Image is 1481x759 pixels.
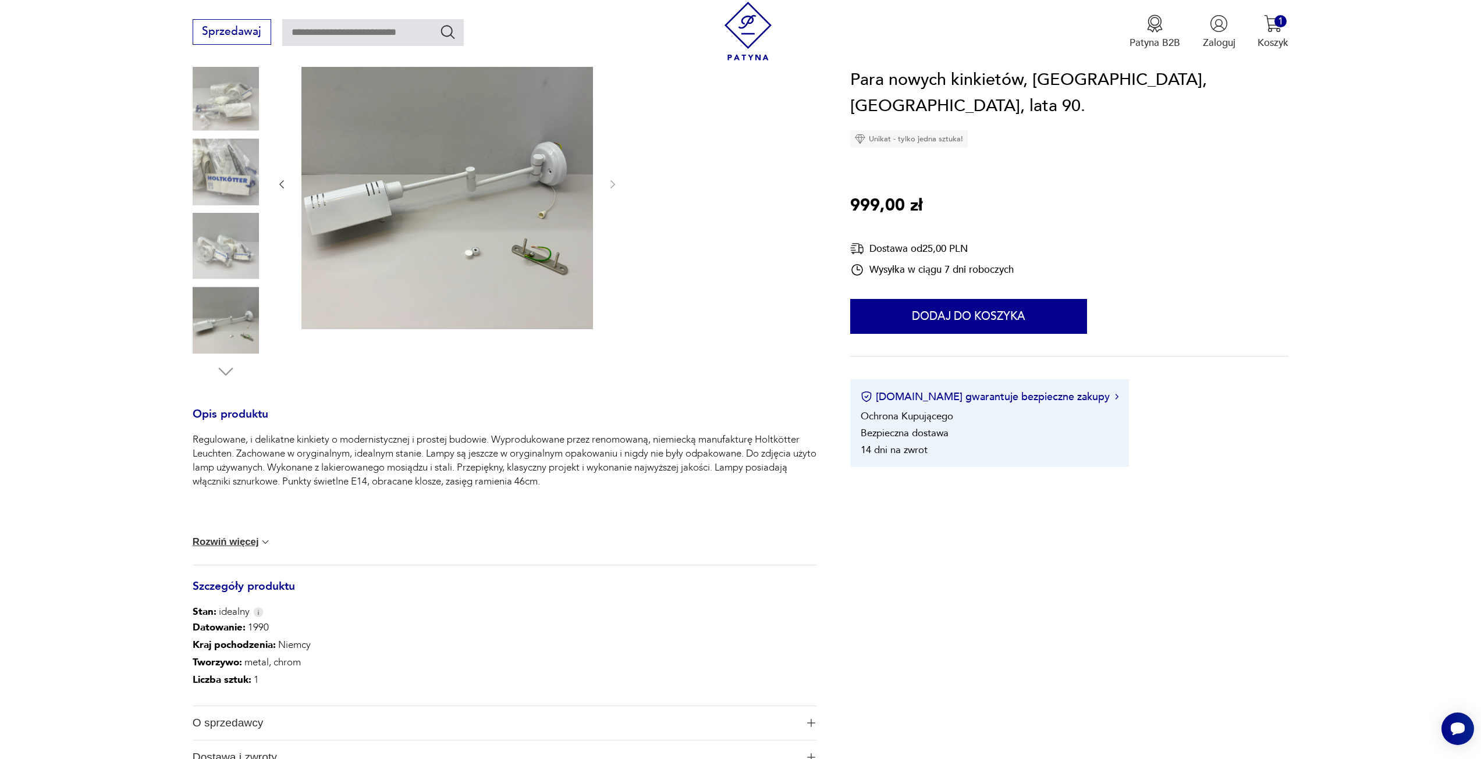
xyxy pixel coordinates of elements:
img: Zdjęcie produktu Para nowych kinkietów, Holtkötter, Niemcy, lata 90. [193,213,259,279]
img: Zdjęcie produktu Para nowych kinkietów, Holtkötter, Niemcy, lata 90. [193,287,259,353]
h3: Opis produktu [193,410,816,433]
p: 1 [193,671,311,689]
button: Szukaj [439,23,456,40]
img: Ikona plusa [807,719,815,727]
b: Tworzywo : [193,655,242,669]
p: Regulowane, i delikatne kinkiety o modernistycznej i prostej budowie. Wyprodukowane przez renomow... [193,433,816,489]
p: metal, chrom [193,654,311,671]
img: Ikona strzałki w prawo [1115,394,1118,400]
li: Bezpieczna dostawa [861,426,949,440]
div: Wysyłka w ciągu 7 dni roboczych [850,263,1014,277]
img: Ikona medalu [1146,15,1164,33]
img: Info icon [253,607,264,617]
div: Dostawa od 25,00 PLN [850,241,1014,256]
h3: Szczegóły produktu [193,582,816,605]
img: Zdjęcie produktu Para nowych kinkietów, Holtkötter, Niemcy, lata 90. [193,65,259,131]
b: Datowanie : [193,621,246,634]
div: Unikat - tylko jedna sztuka! [850,130,968,148]
img: Ikona diamentu [855,134,865,144]
button: Rozwiń więcej [193,536,272,548]
button: Zaloguj [1203,15,1235,49]
h1: Para nowych kinkietów, [GEOGRAPHIC_DATA], [GEOGRAPHIC_DATA], lata 90. [850,67,1288,120]
button: Sprzedawaj [193,19,271,45]
img: Zdjęcie produktu Para nowych kinkietów, Holtkötter, Niemcy, lata 90. [301,38,593,329]
button: Ikona plusaO sprzedawcy [193,706,816,740]
a: Sprzedawaj [193,28,271,37]
button: Patyna B2B [1130,15,1180,49]
img: Zdjęcie produktu Para nowych kinkietów, Holtkötter, Niemcy, lata 90. [193,138,259,205]
p: Niemcy [193,636,311,654]
div: 1 [1274,15,1287,27]
img: Patyna - sklep z meblami i dekoracjami vintage [719,2,777,60]
p: 999,00 zł [850,193,922,219]
p: Koszyk [1258,36,1288,49]
img: chevron down [260,536,271,548]
button: 1Koszyk [1258,15,1288,49]
b: Kraj pochodzenia : [193,638,276,651]
li: 14 dni na zwrot [861,443,928,457]
img: Ikona dostawy [850,241,864,256]
iframe: Smartsupp widget button [1441,712,1474,745]
span: idealny [193,605,250,619]
button: Dodaj do koszyka [850,299,1087,334]
p: Zaloguj [1203,36,1235,49]
img: Ikona koszyka [1264,15,1282,33]
p: 1990 [193,619,311,636]
span: O sprzedawcy [193,706,797,740]
a: Ikona medaluPatyna B2B [1130,15,1180,49]
button: [DOMAIN_NAME] gwarantuje bezpieczne zakupy [861,390,1118,404]
b: Liczba sztuk: [193,673,251,686]
b: Stan: [193,605,216,618]
img: Ikona certyfikatu [861,391,872,403]
img: Ikonka użytkownika [1210,15,1228,33]
li: Ochrona Kupującego [861,409,953,423]
p: Patyna B2B [1130,36,1180,49]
